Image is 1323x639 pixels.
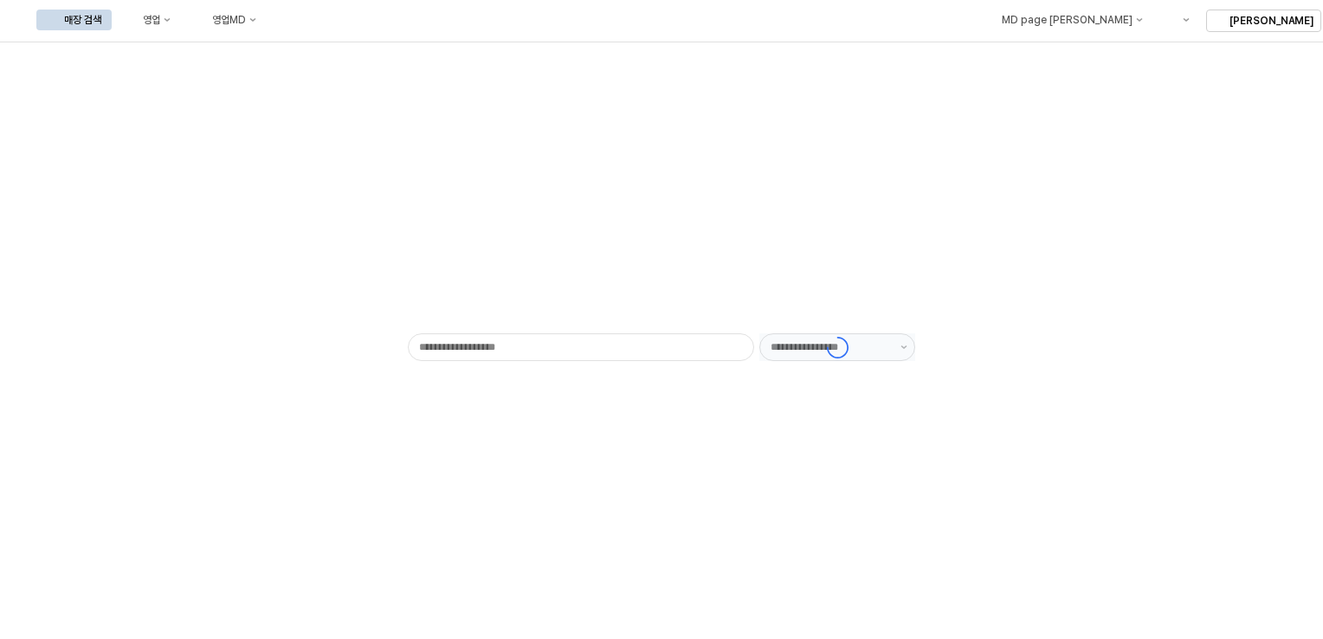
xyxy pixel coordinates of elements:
div: MD page [PERSON_NAME] [1001,14,1132,26]
button: [PERSON_NAME] [1206,10,1321,32]
button: 영업 [115,10,181,30]
button: 매장 검색 [36,10,112,30]
div: MD page 이동 [973,10,1152,30]
div: Menu item 6 [1156,10,1199,30]
div: 매장 검색 [64,14,101,26]
p: [PERSON_NAME] [1229,14,1313,28]
button: MD page [PERSON_NAME] [973,10,1152,30]
div: 영업MD [212,14,246,26]
div: 영업 [143,14,160,26]
button: 영업MD [184,10,267,30]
